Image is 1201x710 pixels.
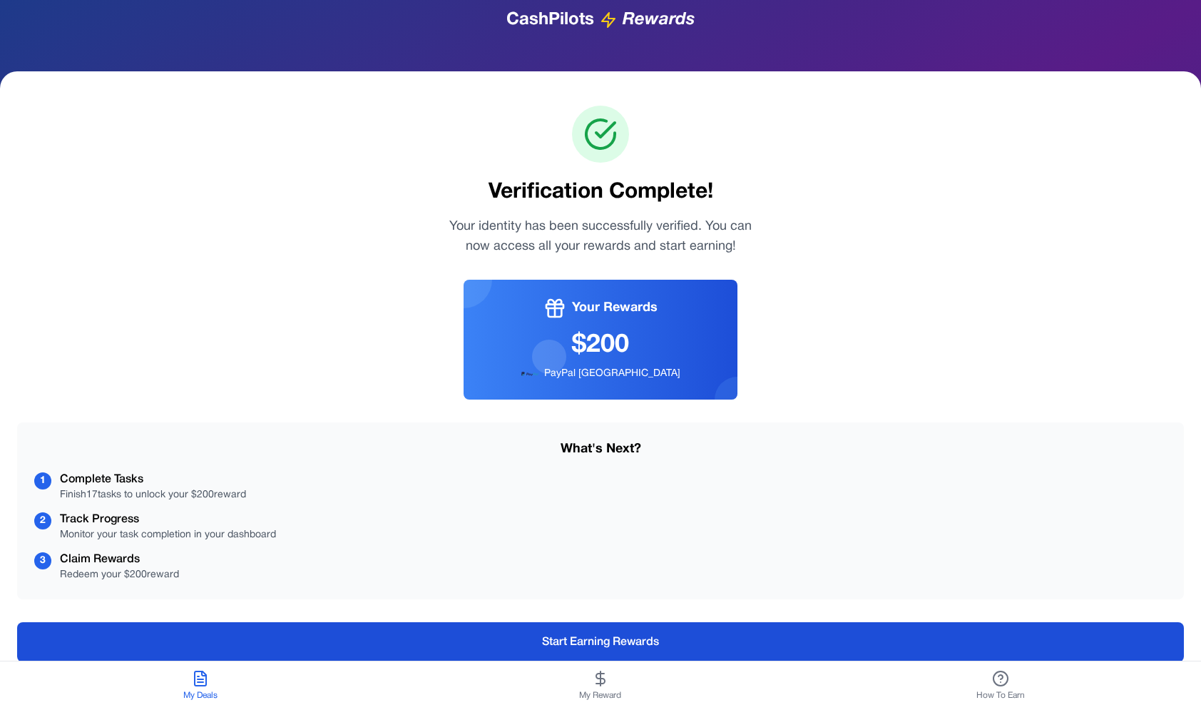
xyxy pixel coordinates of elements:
[60,511,276,528] div: Track Progress
[34,472,51,490] div: 1
[60,568,179,582] div: Redeem your $ 200 reward
[17,180,1184,206] h1: Verification Complete!
[976,690,1025,701] span: How To Earn
[801,661,1201,710] button: How To Earn
[441,217,760,257] p: Your identity has been successfully verified. You can now access all your rewards and start earning!
[481,331,720,360] div: $ 200
[623,9,695,31] span: Rewards
[60,551,179,568] div: Claim Rewards
[521,365,538,382] img: PayPal USA
[34,512,51,529] div: 2
[34,552,51,569] div: 3
[579,690,621,701] span: My Reward
[60,471,246,488] div: Complete Tasks
[17,622,1184,662] button: Start Earning Rewards
[34,440,1167,460] h3: What's Next?
[506,9,594,31] span: CashPilots
[183,690,218,701] span: My Deals
[60,528,276,542] div: Monitor your task completion in your dashboard
[60,488,246,502] div: Finish 17 tasks to unlock your $ 200 reward
[572,298,658,318] span: Your Rewards
[400,661,800,710] button: My Reward
[481,365,720,382] div: PayPal [GEOGRAPHIC_DATA]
